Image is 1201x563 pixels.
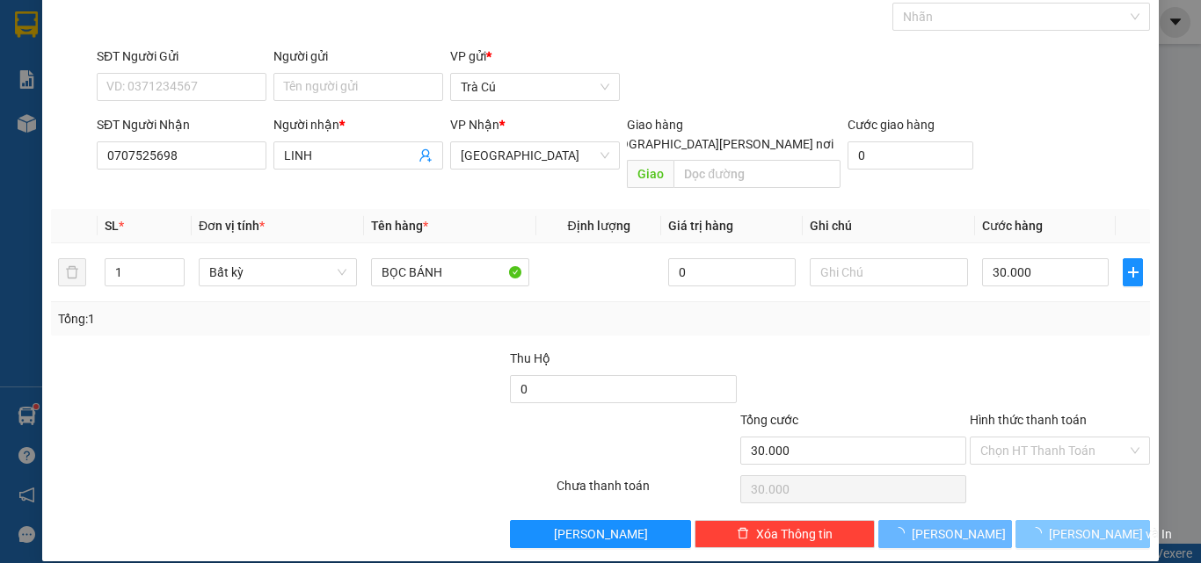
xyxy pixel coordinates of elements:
span: Nhận: [114,15,156,33]
span: loading [1030,527,1049,539]
span: plus [1124,265,1142,279]
span: delete [737,527,749,541]
span: [GEOGRAPHIC_DATA][PERSON_NAME] nơi [593,134,841,154]
input: VD: Bàn, Ghế [371,258,529,286]
span: CR : [13,112,40,131]
label: Cước giao hàng [848,118,935,132]
span: Tên hàng [371,219,428,233]
span: user-add [419,148,433,162]
div: LABO ASIA [114,54,293,76]
div: 20.000 [13,111,105,132]
input: 0 [668,258,795,286]
div: Người gửi [273,47,443,66]
button: delete [58,258,86,286]
div: SĐT Người Nhận [97,115,266,134]
span: Định lượng [567,219,630,233]
div: Chưa thanh toán [555,476,739,507]
span: Giá trị hàng [668,219,733,233]
span: Trà Cú [461,74,609,100]
label: Hình thức thanh toán [970,413,1087,427]
button: [PERSON_NAME] [510,520,690,548]
div: 02837510076 [114,76,293,100]
div: Người nhận [273,115,443,134]
span: Xóa Thông tin [756,524,833,544]
button: deleteXóa Thông tin [695,520,875,548]
input: Cước giao hàng [848,141,973,170]
span: Sài Gòn [461,142,609,169]
span: Bất kỳ [209,259,346,285]
div: [GEOGRAPHIC_DATA] [114,15,293,54]
span: [PERSON_NAME] [912,524,1006,544]
span: Tổng cước [740,413,798,427]
div: VP gửi [450,47,620,66]
span: Cước hàng [982,219,1043,233]
span: Đơn vị tính [199,219,265,233]
span: Giao [627,160,673,188]
span: Gửi: [15,17,42,35]
span: Giao hàng [627,118,683,132]
div: Trà Cú [15,15,102,36]
span: loading [892,527,912,539]
input: Ghi Chú [810,258,968,286]
div: Tổng: 1 [58,309,465,328]
button: [PERSON_NAME] [878,520,1013,548]
span: SL [105,219,119,233]
div: SĐT Người Gửi [97,47,266,66]
button: plus [1123,258,1143,286]
span: Thu Hộ [510,351,550,365]
span: VP Nhận [450,118,499,132]
button: [PERSON_NAME] và In [1015,520,1150,548]
th: Ghi chú [803,209,975,243]
input: Dọc đường [673,160,841,188]
span: [PERSON_NAME] [554,524,648,544]
span: [PERSON_NAME] và In [1049,524,1172,544]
